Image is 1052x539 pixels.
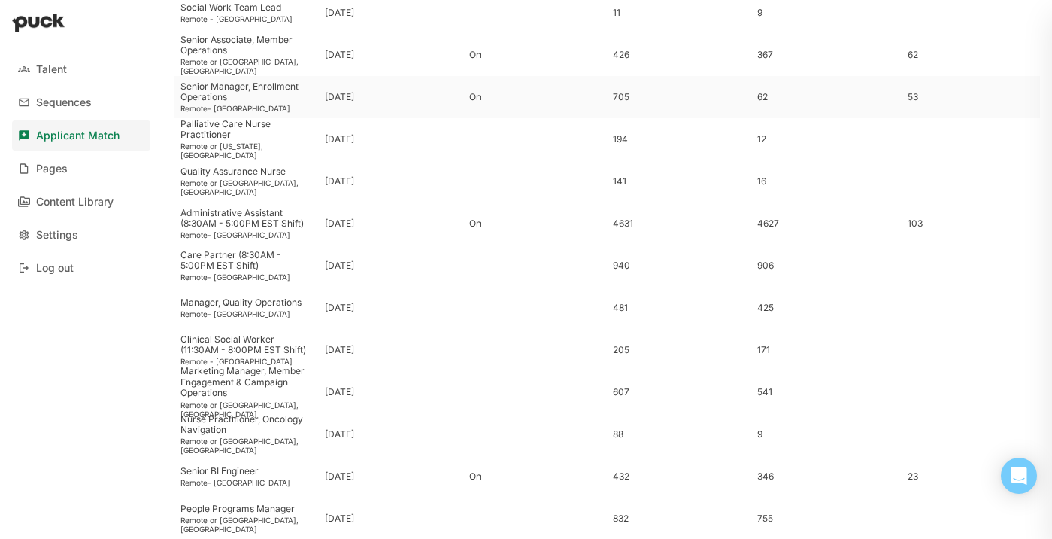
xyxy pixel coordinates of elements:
div: Quality Assurance Nurse [180,166,313,177]
div: 9 [757,429,890,440]
div: Remote- [GEOGRAPHIC_DATA] [180,104,313,113]
div: 607 [613,387,745,397]
div: [DATE] [325,8,354,18]
a: Content Library [12,187,150,217]
div: Remote- [GEOGRAPHIC_DATA] [180,273,313,282]
div: 9 [757,8,890,18]
div: Remote or [GEOGRAPHIC_DATA], [GEOGRAPHIC_DATA] [180,178,313,196]
div: 432 [613,471,745,482]
div: [DATE] [325,513,354,524]
a: Talent [12,54,150,84]
div: 205 [613,345,745,355]
div: 88 [613,429,745,440]
div: Marketing Manager, Member Engagement & Campaign Operations [180,366,313,398]
div: 426 [613,50,745,60]
div: [DATE] [325,387,354,397]
div: Remote- [GEOGRAPHIC_DATA] [180,230,313,239]
div: [DATE] [325,176,354,187]
div: 346 [757,471,890,482]
div: On [469,218,602,229]
div: 832 [613,513,745,524]
div: [DATE] [325,345,354,355]
div: 23 [908,471,918,482]
a: Applicant Match [12,120,150,151]
div: 425 [757,303,890,313]
div: 4631 [613,218,745,229]
div: On [469,50,602,60]
div: Remote or [GEOGRAPHIC_DATA], [GEOGRAPHIC_DATA] [180,57,313,75]
div: [DATE] [325,260,354,271]
div: Remote or [US_STATE], [GEOGRAPHIC_DATA] [180,142,313,160]
div: [DATE] [325,471,354,482]
div: 541 [757,387,890,397]
div: 906 [757,260,890,271]
div: 755 [757,513,890,524]
div: Applicant Match [36,129,120,142]
div: Open Intercom Messenger [1001,458,1037,494]
a: Sequences [12,87,150,117]
div: [DATE] [325,303,354,313]
div: Nurse Practitioner, Oncology Navigation [180,414,313,436]
div: Remote- [GEOGRAPHIC_DATA] [180,478,313,487]
div: Sequences [36,96,92,109]
div: On [469,92,602,102]
div: Palliative Care Nurse Practitioner [180,119,313,141]
div: 11 [613,8,745,18]
div: Pages [36,163,68,175]
div: Remote or [GEOGRAPHIC_DATA], [GEOGRAPHIC_DATA] [180,400,313,419]
div: Talent [36,63,67,76]
div: 62 [757,92,890,102]
div: 53 [908,92,918,102]
div: Remote or [GEOGRAPHIC_DATA], [GEOGRAPHIC_DATA] [180,437,313,455]
div: 103 [908,218,923,229]
div: Content Library [36,196,114,209]
div: Clinical Social Worker (11:30AM - 8:00PM EST Shift) [180,334,313,356]
a: Settings [12,220,150,250]
div: 705 [613,92,745,102]
div: 481 [613,303,745,313]
div: [DATE] [325,134,354,145]
div: Administrative Assistant (8:30AM - 5:00PM EST Shift) [180,208,313,230]
div: Remote- [GEOGRAPHIC_DATA] [180,309,313,318]
div: Social Work Team Lead [180,2,313,13]
div: 367 [757,50,890,60]
div: Log out [36,262,74,275]
div: 62 [908,50,918,60]
div: Remote - [GEOGRAPHIC_DATA] [180,357,313,366]
div: Senior BI Engineer [180,466,313,477]
div: Remote or [GEOGRAPHIC_DATA], [GEOGRAPHIC_DATA] [180,516,313,534]
a: Pages [12,154,150,184]
div: Senior Manager, Enrollment Operations [180,81,313,103]
div: People Programs Manager [180,504,313,514]
div: 16 [757,176,890,187]
div: Care Partner (8:30AM - 5:00PM EST Shift) [180,250,313,272]
div: [DATE] [325,218,354,229]
div: 141 [613,176,745,187]
div: [DATE] [325,50,354,60]
div: Remote - [GEOGRAPHIC_DATA] [180,14,313,23]
div: Manager, Quality Operations [180,297,313,308]
div: 4627 [757,218,890,229]
div: Senior Associate, Member Operations [180,35,313,56]
div: On [469,471,602,482]
div: 194 [613,134,745,145]
div: 940 [613,260,745,271]
div: Settings [36,229,78,242]
div: 171 [757,345,890,355]
div: [DATE] [325,92,354,102]
div: [DATE] [325,429,354,440]
div: 12 [757,134,890,145]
